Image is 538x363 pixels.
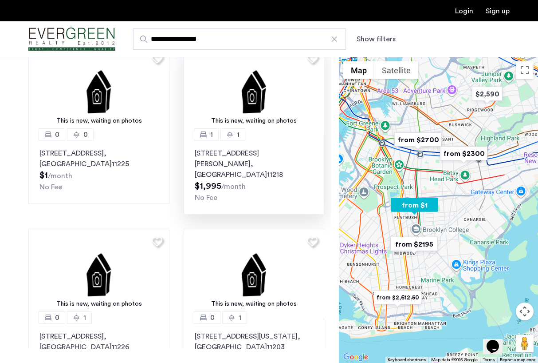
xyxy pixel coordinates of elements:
a: Cazamio Logo [28,23,115,56]
span: 0 [83,129,88,140]
a: Terms [483,357,495,363]
sub: /month [48,172,72,180]
img: 2.gif [184,229,325,318]
a: 11[STREET_ADDRESS][PERSON_NAME], [GEOGRAPHIC_DATA]11218No Fee [184,135,325,215]
img: Google [341,351,370,363]
span: 1 [83,312,86,323]
div: from $2,612.50 [370,287,425,307]
span: 0 [210,312,215,323]
div: This is new, waiting on photos [188,299,320,309]
iframe: chat widget [483,327,511,354]
button: Keyboard shortcuts [388,357,426,363]
span: $1 [39,171,48,180]
span: No Fee [195,194,217,201]
div: from $1 [387,195,442,215]
span: 1 [237,129,240,140]
img: logo [28,23,115,56]
div: from $2300 [436,144,491,164]
button: Show satellite imagery [374,61,418,79]
a: This is new, waiting on photos [28,229,169,318]
img: 2.gif [28,46,169,135]
div: from $2195 [387,234,441,254]
div: This is new, waiting on photos [188,116,320,126]
span: Map data ©2025 Google [431,358,478,362]
span: 0 [55,129,59,140]
span: 1 [239,312,241,323]
a: 00[STREET_ADDRESS], [GEOGRAPHIC_DATA]11225No Fee [28,135,169,204]
p: [STREET_ADDRESS] 11226 [39,331,158,352]
a: Registration [486,8,510,15]
div: from $2700 [391,130,445,150]
button: Show or hide filters [357,34,396,44]
p: [STREET_ADDRESS] 11225 [39,148,158,169]
span: No Fee [39,183,62,191]
img: 2.gif [28,229,169,318]
sub: /month [221,183,246,190]
a: This is new, waiting on photos [184,229,325,318]
a: Open this area in Google Maps (opens a new window) [341,351,370,363]
button: Map camera controls [516,303,534,320]
img: 2.gif [184,46,325,135]
span: 1 [210,129,213,140]
span: 0 [55,312,59,323]
button: Drag Pegman onto the map to open Street View [516,335,534,352]
a: Login [455,8,473,15]
p: [STREET_ADDRESS][PERSON_NAME] 11218 [195,148,314,180]
div: $2,590 [468,84,506,104]
div: This is new, waiting on photos [33,299,165,309]
a: Report a map error [500,357,535,363]
button: Toggle fullscreen view [516,61,534,79]
span: $1,995 [195,182,221,191]
p: [STREET_ADDRESS][US_STATE] 11203 [195,331,314,352]
a: This is new, waiting on photos [28,46,169,135]
input: Apartment Search [133,28,346,50]
div: This is new, waiting on photos [33,116,165,126]
button: Show street map [343,61,374,79]
a: This is new, waiting on photos [184,46,325,135]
